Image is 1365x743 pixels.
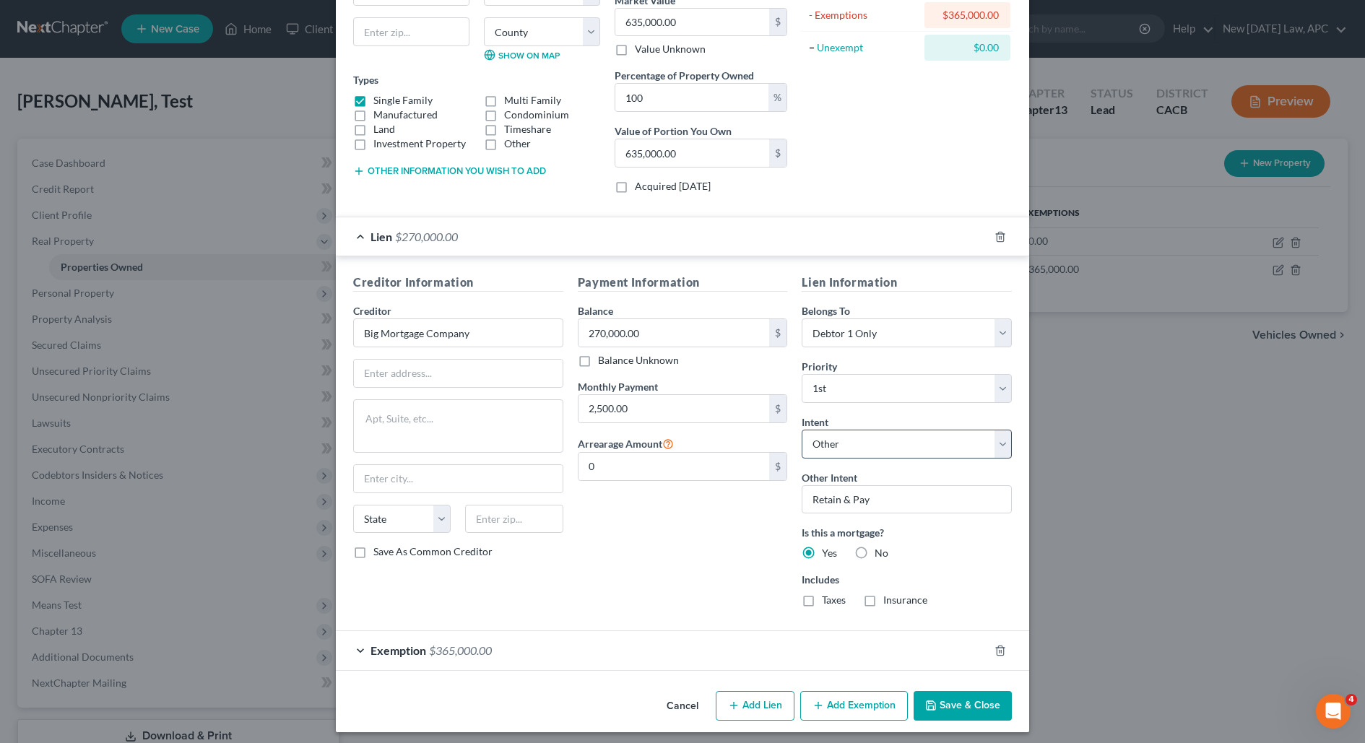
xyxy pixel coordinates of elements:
label: Is this a mortgage? [802,525,1012,540]
span: 4 [1345,694,1357,705]
label: Manufactured [373,108,438,122]
input: 0.00 [578,319,770,347]
div: $ [769,139,786,167]
label: Intent [802,414,828,430]
input: 0.00 [578,453,770,480]
label: Acquired [DATE] [635,179,711,194]
button: Cancel [655,692,710,721]
label: Includes [802,572,1012,587]
label: Yes [822,546,837,560]
span: Priority [802,360,837,373]
input: Enter address... [354,360,563,387]
div: $0.00 [936,40,999,55]
label: Value Unknown [635,42,706,56]
div: $365,000.00 [936,8,999,22]
input: Enter zip... [465,505,563,534]
label: Monthly Payment [578,379,658,394]
div: $ [769,319,786,347]
h5: Creditor Information [353,274,563,292]
input: Enter city... [354,465,563,492]
div: $ [769,453,786,480]
input: 0.00 [615,9,769,36]
label: Other [504,136,531,151]
label: Multi Family [504,93,561,108]
span: Belongs To [802,305,850,317]
label: Condominium [504,108,569,122]
label: No [875,546,888,560]
button: Other information you wish to add [353,165,546,177]
label: Single Family [373,93,433,108]
span: $365,000.00 [429,643,492,657]
label: Investment Property [373,136,466,151]
label: Percentage of Property Owned [615,68,754,83]
span: Creditor [353,305,391,317]
div: = Unexempt [809,40,918,55]
span: Lien [370,230,392,243]
div: % [768,84,786,111]
label: Value of Portion You Own [615,123,732,139]
label: Insurance [883,593,927,607]
label: Balance [578,303,613,318]
input: 0.00 [578,395,770,422]
input: Search creditor by name... [353,318,563,347]
div: $ [769,395,786,422]
a: Show on Map [484,49,560,61]
div: $ [769,9,786,36]
label: Arrearage Amount [578,435,674,452]
h5: Payment Information [578,274,788,292]
h5: Lien Information [802,274,1012,292]
iframe: Intercom live chat [1316,694,1351,729]
input: 0.00 [615,84,768,111]
input: 0.00 [615,139,769,167]
button: Save & Close [914,691,1012,721]
button: Add Exemption [800,691,908,721]
label: Timeshare [504,122,551,136]
label: Types [353,72,378,87]
label: Other Intent [802,470,857,485]
label: Taxes [822,593,846,607]
div: - Exemptions [809,8,918,22]
label: Save As Common Creditor [373,544,493,559]
button: Add Lien [716,691,794,721]
span: Exemption [370,643,426,657]
span: $270,000.00 [395,230,458,243]
input: Specify... [802,485,1012,514]
label: Land [373,122,395,136]
input: Enter zip... [353,17,469,46]
label: Balance Unknown [598,353,679,368]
